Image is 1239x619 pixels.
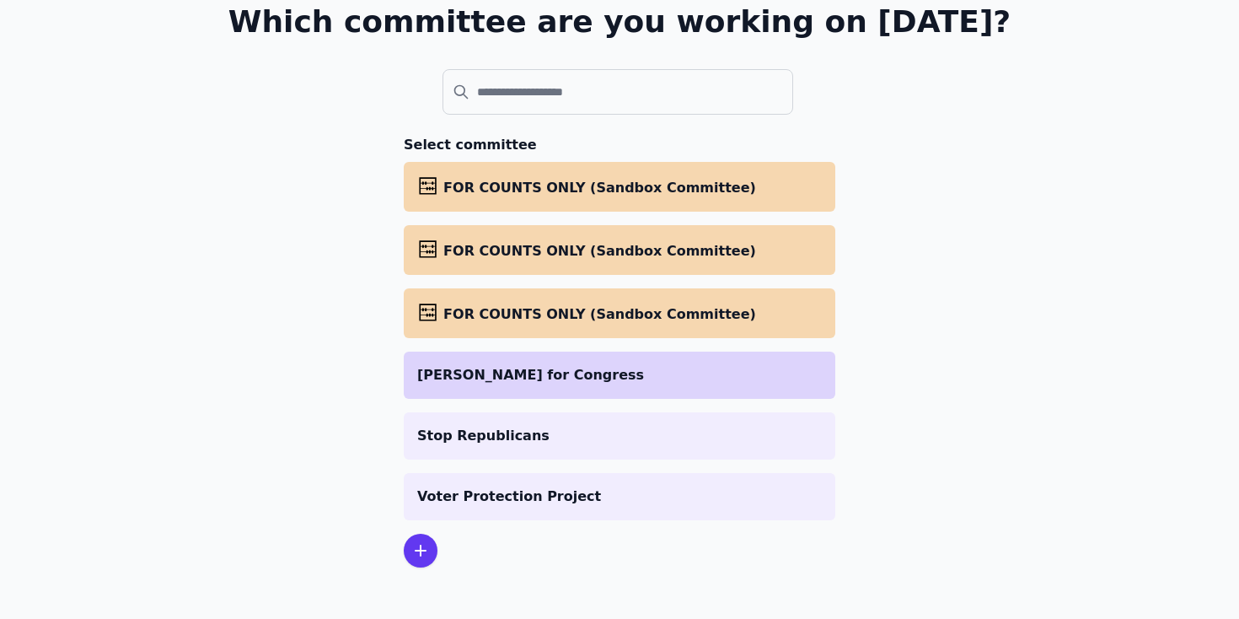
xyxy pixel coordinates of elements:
span: FOR COUNTS ONLY (Sandbox Committee) [443,180,756,196]
h1: Which committee are you working on [DATE]? [228,5,1011,39]
a: Stop Republicans [404,412,835,460]
p: [PERSON_NAME] for Congress [417,365,822,385]
a: Voter Protection Project [404,473,835,520]
a: FOR COUNTS ONLY (Sandbox Committee) [404,162,835,212]
h3: Select committee [404,135,835,155]
a: FOR COUNTS ONLY (Sandbox Committee) [404,225,835,275]
a: FOR COUNTS ONLY (Sandbox Committee) [404,288,835,338]
p: Voter Protection Project [417,487,822,507]
p: Stop Republicans [417,426,822,446]
span: FOR COUNTS ONLY (Sandbox Committee) [443,243,756,259]
span: FOR COUNTS ONLY (Sandbox Committee) [443,306,756,322]
a: [PERSON_NAME] for Congress [404,352,835,399]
